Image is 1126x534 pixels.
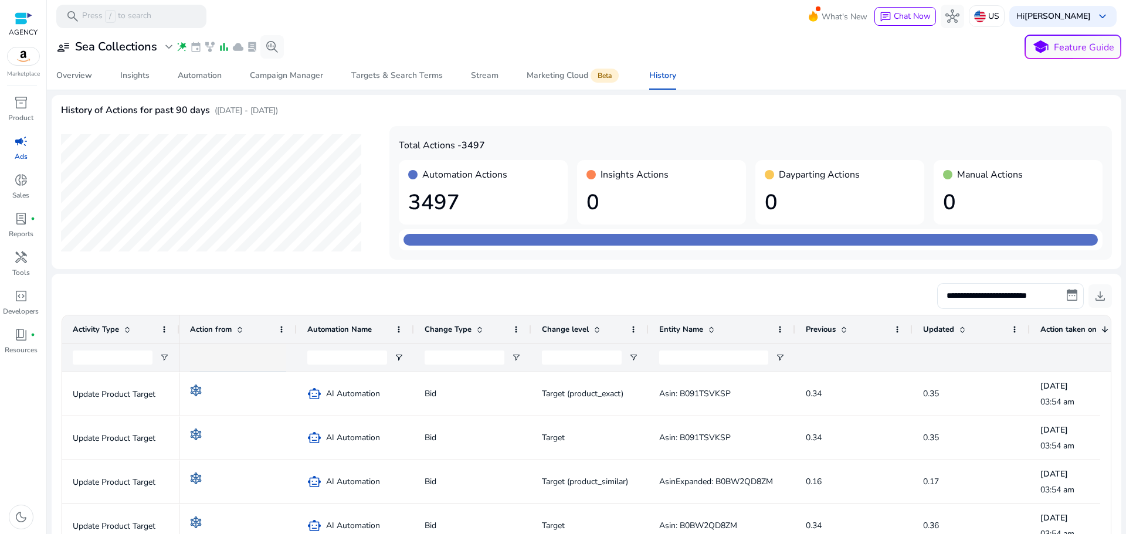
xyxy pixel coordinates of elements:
[307,387,321,401] span: smart_toy
[586,190,737,215] h1: 0
[923,432,939,443] span: 0.35
[923,324,954,335] span: Updated
[260,35,284,59] button: search_insights
[988,6,999,26] p: US
[945,9,959,23] span: hub
[1032,39,1049,56] span: school
[806,432,822,443] span: 0.34
[957,169,1023,181] h4: Manual Actions
[629,353,638,362] button: Open Filter Menu
[9,27,38,38] p: AGENCY
[265,40,279,54] span: search_insights
[73,382,169,406] p: Update Product Target
[12,267,30,278] p: Tools
[542,476,628,487] span: Target (product_similar)
[56,40,70,54] span: user_attributes
[218,41,230,53] span: bar_chart
[160,353,169,362] button: Open Filter Menu
[511,353,521,362] button: Open Filter Menu
[75,40,157,54] h3: Sea Collections
[462,139,485,152] b: 3497
[1016,12,1091,21] p: Hi
[880,11,891,23] span: chat
[425,388,436,399] span: Bid
[190,516,202,528] img: rule-automation.svg
[162,40,176,54] span: expand_more
[9,229,33,239] p: Reports
[941,5,964,28] button: hub
[307,519,321,533] span: smart_toy
[307,475,321,489] span: smart_toy
[73,324,119,335] span: Activity Type
[176,41,188,53] span: wand_stars
[204,41,216,53] span: family_history
[422,169,507,181] h4: Automation Actions
[120,72,150,80] div: Insights
[66,9,80,23] span: search
[974,11,986,22] img: us.svg
[73,351,152,365] input: Activity Type Filter Input
[806,388,822,399] span: 0.34
[542,388,623,399] span: Target (product_exact)
[806,476,822,487] span: 0.16
[30,216,35,221] span: fiber_manual_record
[15,151,28,162] p: Ads
[73,470,169,494] p: Update Product Target
[190,472,202,484] img: rule-automation.svg
[246,41,258,53] span: lab_profile
[14,134,28,148] span: campaign
[542,520,565,531] span: Target
[874,7,936,26] button: chatChat Now
[250,72,323,80] div: Campaign Manager
[1025,11,1091,22] b: [PERSON_NAME]
[326,382,380,406] span: AI Automation
[14,250,28,264] span: handyman
[542,432,565,443] span: Target
[178,72,222,80] div: Automation
[1040,324,1097,335] span: Action taken on
[659,476,773,487] span: AsinExpanded: B0BW2QD8ZM
[30,332,35,337] span: fiber_manual_record
[326,426,380,450] span: AI Automation
[105,10,116,23] span: /
[8,113,33,123] p: Product
[1096,9,1110,23] span: keyboard_arrow_down
[215,104,278,117] p: ([DATE] - [DATE])
[894,11,931,22] span: Chat Now
[527,71,621,80] div: Marketing Cloud
[1025,35,1121,59] button: schoolFeature Guide
[775,353,785,362] button: Open Filter Menu
[923,476,939,487] span: 0.17
[190,41,202,53] span: event
[659,432,731,443] span: Asin: B091TSVKSP
[659,388,731,399] span: Asin: B091TSVKSP
[923,388,939,399] span: 0.35
[1093,289,1107,303] span: download
[326,470,380,494] span: AI Automation
[943,190,1093,215] h1: 0
[1054,40,1114,55] p: Feature Guide
[61,105,210,116] h4: History of Actions for past 90 days
[765,190,915,215] h1: 0
[923,520,939,531] span: 0.36
[5,345,38,355] p: Resources
[307,431,321,445] span: smart_toy
[14,212,28,226] span: lab_profile
[425,520,436,531] span: Bid
[190,428,202,440] img: rule-automation.svg
[399,140,1103,151] h4: Total Actions -
[806,324,836,335] span: Previous
[542,324,589,335] span: Change level
[8,47,39,65] img: amazon.svg
[425,432,436,443] span: Bid
[659,520,737,531] span: Asin: B0BW2QD8ZM
[14,289,28,303] span: code_blocks
[351,72,443,80] div: Targets & Search Terms
[14,173,28,187] span: donut_small
[12,190,29,200] p: Sales
[408,190,558,215] h1: 3497
[425,324,472,335] span: Change Type
[649,72,676,80] div: History
[591,69,619,83] span: Beta
[14,328,28,342] span: book_4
